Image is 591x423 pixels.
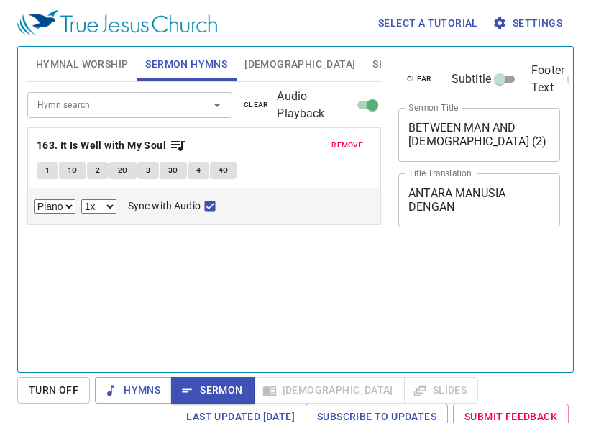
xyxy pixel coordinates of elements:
button: 2 [87,162,109,179]
button: 3 [137,162,159,179]
span: 4C [219,164,229,177]
span: clear [407,73,432,86]
button: 4 [188,162,209,179]
button: 3C [160,162,187,179]
span: 1C [68,164,78,177]
button: Sermon [171,377,254,404]
button: clear [235,96,278,114]
span: 3C [168,164,178,177]
span: Footer Text [531,62,564,96]
b: 163. It Is Well with My Soul [37,137,166,155]
button: Open [207,95,227,115]
button: 1C [59,162,86,179]
span: 1 [45,164,50,177]
span: Hymns [106,381,160,399]
button: Select a tutorial [372,10,484,37]
span: Slides [372,55,406,73]
textarea: ANTARA MANUSIA DENGAN [DEMOGRAPHIC_DATA] (2) [408,186,550,214]
iframe: from-child [393,242,530,369]
span: Subtitle [452,70,491,88]
img: True Jesus Church [17,10,217,36]
span: 4 [196,164,201,177]
select: Playback Rate [81,199,116,214]
span: clear [244,99,269,112]
button: Hymns [95,377,172,404]
button: Settings [490,10,568,37]
span: 3 [146,164,150,177]
span: Audio Playback [277,88,352,122]
span: Select a tutorial [378,14,478,32]
button: 4C [210,162,237,179]
button: 163. It Is Well with My Soul [37,137,187,155]
button: Turn Off [17,377,90,404]
button: 2C [109,162,137,179]
textarea: BETWEEN MAN AND [DEMOGRAPHIC_DATA] (2) [408,121,550,148]
span: [DEMOGRAPHIC_DATA] [244,55,355,73]
span: Settings [495,14,562,32]
button: remove [323,137,372,154]
span: 2C [118,164,128,177]
span: Sermon Hymns [145,55,227,73]
span: remove [331,139,363,152]
span: Sermon [183,381,242,399]
span: Hymnal Worship [36,55,129,73]
button: 1 [37,162,58,179]
span: Sync with Audio [128,199,201,214]
span: 2 [96,164,100,177]
select: Select Track [34,199,75,214]
span: Turn Off [29,381,78,399]
button: clear [398,70,441,88]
